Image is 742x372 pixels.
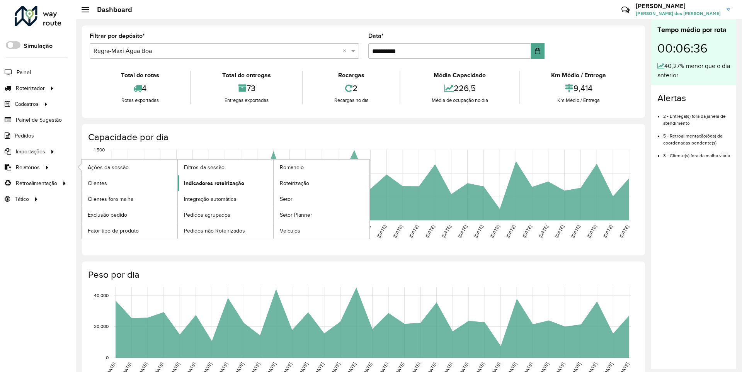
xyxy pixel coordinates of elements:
span: Relatórios [16,163,40,172]
span: Setor [280,195,293,203]
text: [DATE] [554,224,565,239]
span: Integração automática [184,195,236,203]
text: [DATE] [441,224,452,239]
a: Pedidos agrupados [178,207,274,223]
div: 40,27% menor que o dia anterior [657,61,730,80]
a: Roteirização [274,175,369,191]
a: Ações da sessão [82,160,177,175]
div: Média de ocupação no dia [402,97,517,104]
div: Total de rotas [92,71,188,80]
span: Fator tipo de produto [88,227,139,235]
a: Contato Rápido [617,2,634,18]
text: [DATE] [602,224,613,239]
text: 20,000 [94,324,109,329]
div: Recargas no dia [305,97,398,104]
div: 73 [193,80,300,97]
span: Clientes [88,179,107,187]
text: [DATE] [489,224,500,239]
div: 226,5 [402,80,517,97]
label: Data [368,31,384,41]
text: [DATE] [586,224,597,239]
a: Setor [274,191,369,207]
li: 2 - Entrega(s) fora da janela de atendimento [663,107,730,127]
label: Simulação [24,41,53,51]
span: Pedidos não Roteirizados [184,227,245,235]
div: Km Médio / Entrega [522,97,635,104]
a: Exclusão pedido [82,207,177,223]
text: 1,500 [94,147,105,152]
span: Importações [16,148,45,156]
a: Indicadores roteirização [178,175,274,191]
span: Romaneio [280,163,304,172]
div: Média Capacidade [402,71,517,80]
text: 40,000 [94,293,109,298]
a: Fator tipo de produto [82,223,177,238]
text: [DATE] [570,224,581,239]
span: Exclusão pedido [88,211,127,219]
span: Ações da sessão [88,163,129,172]
span: Pedidos [15,132,34,140]
div: Km Médio / Entrega [522,71,635,80]
text: [DATE] [408,224,419,239]
div: Total de entregas [193,71,300,80]
li: 3 - Cliente(s) fora da malha viária [663,146,730,159]
span: Roteirizador [16,84,45,92]
span: Painel [17,68,31,76]
span: Pedidos agrupados [184,211,230,219]
text: [DATE] [618,224,630,239]
h4: Alertas [657,93,730,104]
span: Veículos [280,227,300,235]
h4: Peso por dia [88,269,637,280]
span: Clear all [343,46,349,56]
button: Choose Date [531,43,545,59]
text: [DATE] [521,224,533,239]
span: [PERSON_NAME] dos [PERSON_NAME] [636,10,721,17]
text: 0 [106,355,109,360]
text: [DATE] [424,224,436,239]
span: Indicadores roteirização [184,179,244,187]
span: Roteirização [280,179,309,187]
h2: Dashboard [89,5,132,14]
text: [DATE] [505,224,516,239]
text: [DATE] [538,224,549,239]
text: [DATE] [457,224,468,239]
div: Rotas exportadas [92,97,188,104]
span: Setor Planner [280,211,312,219]
div: 4 [92,80,188,97]
h4: Capacidade por dia [88,132,637,143]
div: 2 [305,80,398,97]
div: 9,414 [522,80,635,97]
text: [DATE] [376,224,387,239]
label: Filtrar por depósito [90,31,145,41]
span: Painel de Sugestão [16,116,62,124]
div: Entregas exportadas [193,97,300,104]
a: Romaneio [274,160,369,175]
li: 5 - Retroalimentação(ões) de coordenadas pendente(s) [663,127,730,146]
a: Integração automática [178,191,274,207]
span: Clientes fora malha [88,195,133,203]
span: Retroalimentação [16,179,57,187]
div: Tempo médio por rota [657,25,730,35]
div: Recargas [305,71,398,80]
a: Veículos [274,223,369,238]
span: Cadastros [15,100,39,108]
text: [DATE] [473,224,484,239]
span: Tático [15,195,29,203]
a: Filtros da sessão [178,160,274,175]
a: Pedidos não Roteirizados [178,223,274,238]
h3: [PERSON_NAME] [636,2,721,10]
span: Filtros da sessão [184,163,225,172]
a: Setor Planner [274,207,369,223]
div: 00:06:36 [657,35,730,61]
a: Clientes [82,175,177,191]
text: [DATE] [392,224,403,239]
a: Clientes fora malha [82,191,177,207]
